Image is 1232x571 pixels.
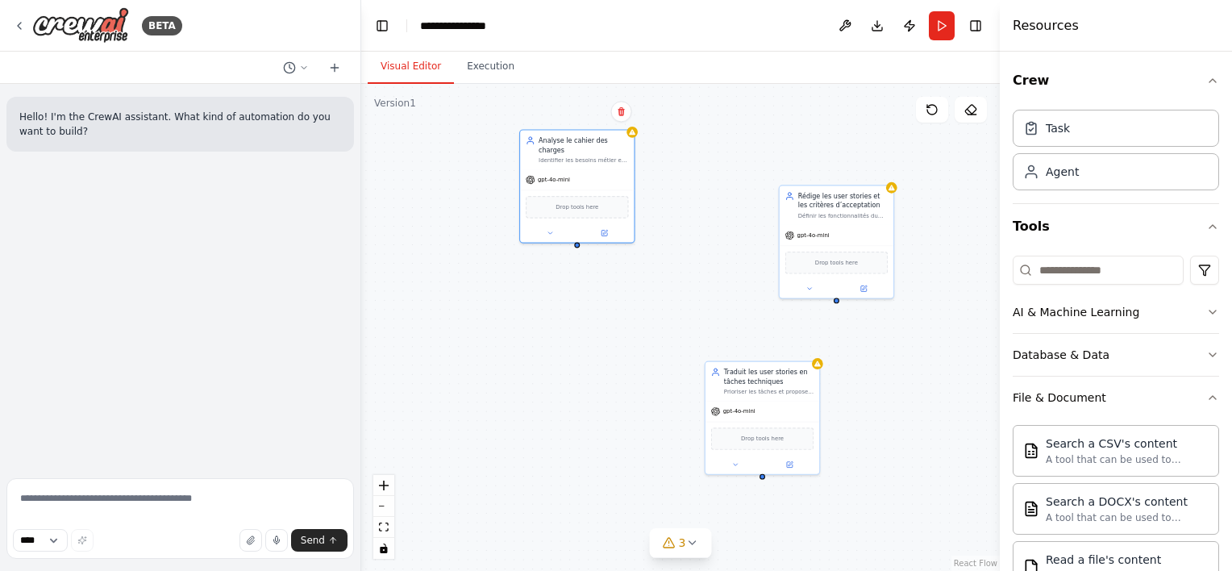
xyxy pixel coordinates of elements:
[373,475,394,496] button: zoom in
[519,129,635,243] div: Analyse le cahier des chargesIdentifier les besoins métier et les pages clés du sitegpt-4o-miniDr...
[373,517,394,538] button: fit view
[724,368,814,386] div: Traduit les user stories en tâches techniques
[779,185,895,298] div: Rédige les user stories et les critères d’acceptationDéfinir les fonctionnalités du site selon le...
[650,528,712,558] button: 3
[19,110,341,139] p: Hello! I'm the CrewAI assistant. What kind of automation do you want to build?
[815,258,858,267] span: Drop tools here
[1013,390,1106,406] div: File & Document
[291,529,348,552] button: Send
[1013,304,1139,320] div: AI & Machine Learning
[142,16,182,35] div: BETA
[32,7,129,44] img: Logo
[239,529,262,552] button: Upload files
[611,101,632,122] button: Delete node
[420,18,486,34] nav: breadcrumb
[838,283,890,294] button: Open in side panel
[1013,347,1109,363] div: Database & Data
[265,529,288,552] button: Click to speak your automation idea
[1013,204,1219,249] button: Tools
[954,559,997,568] a: React Flow attribution
[964,15,987,37] button: Hide right sidebar
[1013,334,1219,376] button: Database & Data
[539,135,628,154] div: Analyse le cahier des charges
[798,191,888,210] div: Rédige les user stories et les critères d’acceptation
[1046,436,1209,452] div: Search a CSV's content
[1013,16,1079,35] h4: Resources
[723,408,755,415] span: gpt-4o-mini
[741,434,784,443] span: Drop tools here
[679,535,686,551] span: 3
[705,361,821,475] div: Traduit les user stories en tâches techniquesPrioriser les tâches et proposer une architecture te...
[556,202,598,211] span: Drop tools here
[1013,377,1219,419] button: File & Document
[373,475,394,559] div: React Flow controls
[764,459,816,470] button: Open in side panel
[724,388,814,395] div: Prioriser les tâches et proposer une architecture technique
[578,227,631,239] button: Open in side panel
[1046,511,1209,524] div: A tool that can be used to semantic search a query from a DOCX's content.
[454,50,527,84] button: Execution
[1013,103,1219,203] div: Crew
[373,538,394,559] button: toggle interactivity
[322,58,348,77] button: Start a new chat
[797,231,830,239] span: gpt-4o-mini
[1046,552,1209,568] div: Read a file's content
[1046,453,1209,466] div: A tool that can be used to semantic search a query from a CSV's content.
[371,15,393,37] button: Hide left sidebar
[538,176,570,183] span: gpt-4o-mini
[1013,58,1219,103] button: Crew
[1013,291,1219,333] button: AI & Machine Learning
[1046,164,1079,180] div: Agent
[1023,443,1039,459] img: CSVSearchTool
[1046,120,1070,136] div: Task
[71,529,94,552] button: Improve this prompt
[277,58,315,77] button: Switch to previous chat
[798,212,888,219] div: Définir les fonctionnalités du site selon les besoins
[539,156,628,164] div: Identifier les besoins métier et les pages clés du site
[1023,501,1039,517] img: DOCXSearchTool
[1046,494,1209,510] div: Search a DOCX's content
[301,534,325,547] span: Send
[373,496,394,517] button: zoom out
[374,97,416,110] div: Version 1
[368,50,454,84] button: Visual Editor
